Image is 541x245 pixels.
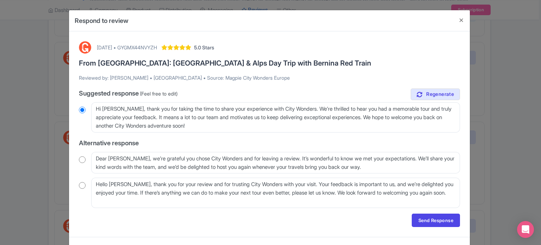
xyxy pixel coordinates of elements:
h4: Respond to review [75,16,129,25]
img: GetYourGuide Logo [79,41,91,54]
span: 5.0 Stars [194,44,214,51]
a: Send Response [412,214,460,227]
div: Open Intercom Messenger [517,221,534,238]
textarea: Hi [PERSON_NAME], thank you for taking the time to share your experience with City Wonders. We’re... [91,102,460,133]
div: [DATE] • GYGMX44NVYZH [97,44,157,51]
textarea: Hello [PERSON_NAME], thank you for your review and for trusting City Wonders with your visit. You... [91,178,460,208]
span: Alternative response [79,139,139,147]
h3: From [GEOGRAPHIC_DATA]: [GEOGRAPHIC_DATA] & Alps Day Trip with Bernina Red Train [79,59,460,67]
span: (Feel free to edit) [140,91,178,97]
a: Regenerate [411,88,460,100]
p: Reviewed by: [PERSON_NAME] • [GEOGRAPHIC_DATA] • Source: Magpie City Wonders Europe [79,74,460,81]
button: Close [453,10,470,30]
span: Suggested response [79,90,139,97]
textarea: Dear [PERSON_NAME], we’re grateful you chose City Wonders and for leaving a review. It’s wonderfu... [91,152,460,174]
span: Regenerate [426,91,454,98]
